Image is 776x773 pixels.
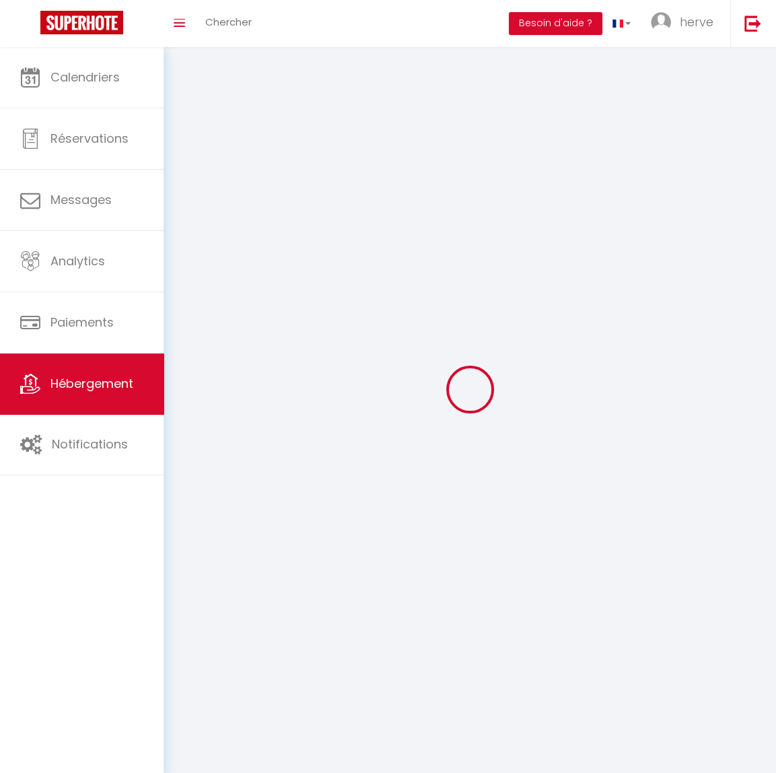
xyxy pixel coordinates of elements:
[651,12,671,32] img: ...
[52,436,128,452] span: Notifications
[744,15,761,32] img: logout
[50,69,120,86] span: Calendriers
[205,15,252,29] span: Chercher
[50,375,133,392] span: Hébergement
[50,314,114,331] span: Paiements
[50,191,112,208] span: Messages
[509,12,602,35] button: Besoin d'aide ?
[680,13,713,30] span: herve
[40,11,123,34] img: Super Booking
[50,253,105,269] span: Analytics
[50,130,129,147] span: Réservations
